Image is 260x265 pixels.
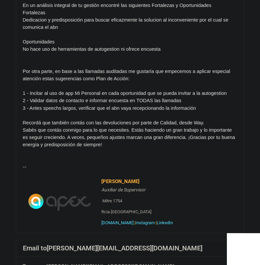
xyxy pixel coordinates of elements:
span: 1 - Incitar al uso de app Mi Personal en cada oportunidad que se pueda invitar a la autogestion 2... [23,91,227,110]
span: -- [23,164,26,170]
span: No hace uso de herramientas de autogestion ni ofrece encuesta [23,46,161,52]
img: Logo [28,194,91,211]
a: [DOMAIN_NAME] [101,220,133,225]
span: | [156,220,157,225]
p: [PERSON_NAME] [101,178,233,185]
span: En un análisis integral de tu gestión encontré las siguientes Fortalezas y Oportunidades [23,3,212,8]
span: Fortalezas [23,10,45,15]
span: Oportunidades [23,39,55,44]
span: Por otra parte, en base a las llamadas auditadas me gustaría que empecemos a aplicar especial ate... [23,69,232,81]
p: Auxiliar de Supervisor [101,186,233,193]
span: Rcia-[GEOGRAPHIC_DATA] [101,209,151,214]
div: Widget de chat [227,233,260,265]
a: Instagram [135,220,155,225]
iframe: Chat Widget [227,233,260,265]
span: Recordá que también contás con las devoluciones por parte de Calidad, desde Way. [23,120,204,125]
h4: Email to [PERSON_NAME][EMAIL_ADDRESS][DOMAIN_NAME] [23,244,237,252]
span: Sabés que contás conmigo para lo que necesites. Estás haciendo un gran trabajo y lo importante es... [23,127,236,147]
a: LinkedIn [157,220,173,225]
span: Mitre 1754 [102,198,122,203]
span: Dedicacion y predisposición para buscar eficazmente la solucion al inconveniente por el cual se c... [23,17,230,30]
span: | [134,220,135,225]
